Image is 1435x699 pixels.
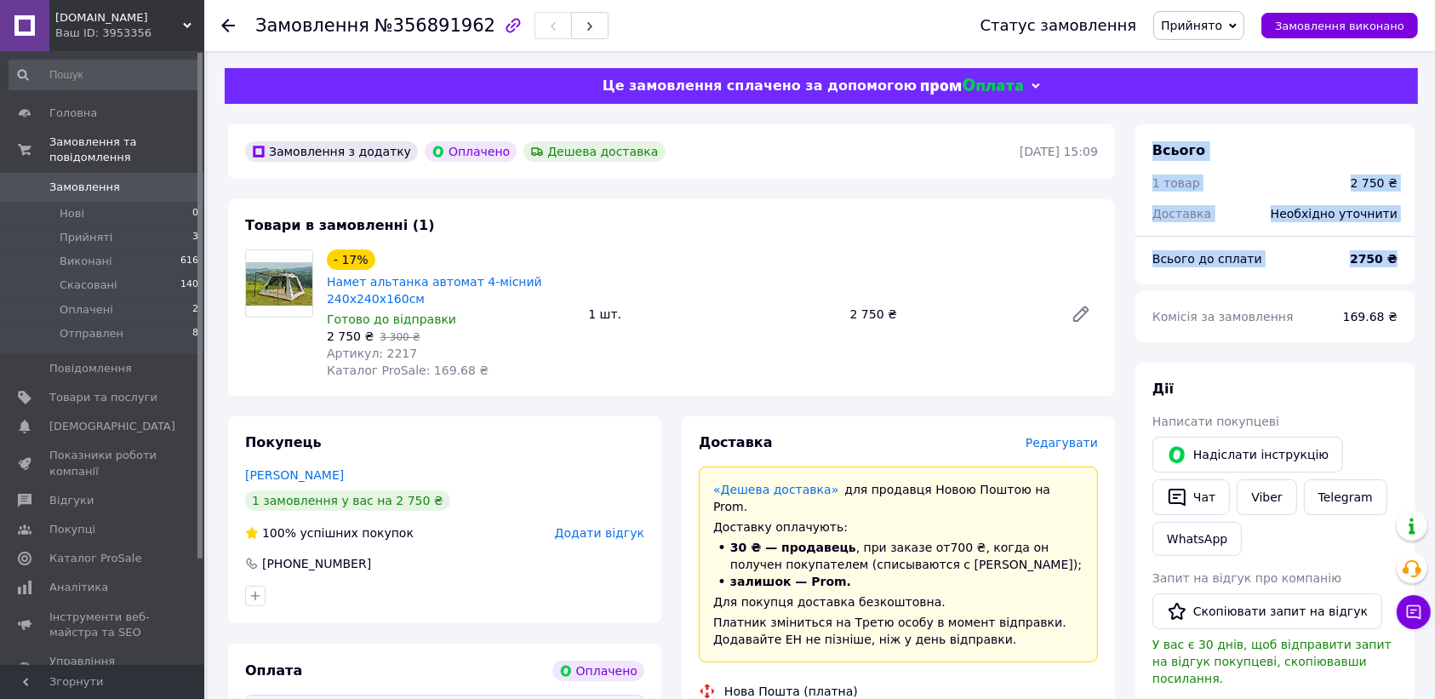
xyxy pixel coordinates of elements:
button: Надіслати інструкцію [1152,437,1343,473]
a: Редагувати [1064,297,1098,331]
span: Всього до сплати [1152,252,1262,266]
span: Комісія за замовлення [1152,310,1294,324]
a: «Дешева доставка» [713,483,838,496]
span: Доставка [1152,207,1211,221]
span: Головна [49,106,97,121]
div: 2 750 ₴ [843,302,1057,326]
b: 2750 ₴ [1350,252,1398,266]
div: успішних покупок [245,524,414,541]
span: Додати відгук [555,526,644,540]
span: Дії [1152,381,1174,397]
div: Оплачено [425,141,517,162]
div: Повернутися назад [221,17,235,34]
span: Показники роботи компанії [49,448,157,478]
span: Доставка [699,434,773,450]
div: для продавця Новою Поштою на Prom. [713,481,1083,515]
span: Всього [1152,142,1205,158]
button: Чат [1152,479,1230,515]
div: 1 замовлення у вас на 2 750 ₴ [245,490,450,511]
span: 2 750 ₴ [327,329,374,343]
span: Аналітика [49,580,108,595]
span: Інструменти веб-майстра та SEO [49,610,157,640]
span: Повідомлення [49,361,132,376]
span: 616 [180,254,198,269]
a: Намет альтанка автомат 4-місний 240х240х160см [327,275,542,306]
span: Нові [60,206,84,221]
div: Для покупця доставка безкоштовна. [713,593,1083,610]
span: У вас є 30 днів, щоб відправити запит на відгук покупцеві, скопіювавши посилання. [1152,638,1392,685]
span: Оплачені [60,302,113,318]
span: Оплата [245,662,302,679]
a: Viber [1237,479,1296,515]
span: Замовлення та повідомлення [49,135,204,165]
span: Запит на відгук про компанію [1152,571,1341,585]
span: Управління сайтом [49,654,157,685]
img: Намет альтанка автомат 4-місний 240х240х160см [246,262,312,306]
button: Чат з покупцем [1397,595,1431,629]
div: 2 750 ₴ [1351,175,1398,192]
div: Статус замовлення [980,17,1137,34]
a: WhatsApp [1152,522,1242,556]
img: evopay logo [921,78,1023,95]
span: Це замовлення сплачено за допомогою [603,77,917,94]
span: 0 [192,206,198,221]
span: Товари в замовленні (1) [245,217,435,233]
span: Покупці [49,522,95,537]
span: 2 [192,302,198,318]
span: Замовлення виконано [1275,20,1404,32]
span: Отправлен [60,326,123,341]
span: 100% [262,526,296,540]
div: Дешева доставка [523,141,665,162]
span: Виконані [60,254,112,269]
button: Скопіювати запит на відгук [1152,593,1382,629]
span: Артикул: 2217 [327,347,417,360]
a: [PERSON_NAME] [245,468,344,482]
span: 3 [192,230,198,245]
button: Замовлення виконано [1261,13,1418,38]
span: Замовлення [49,180,120,195]
span: 169.68 ₴ [1343,310,1398,324]
time: [DATE] 15:09 [1020,145,1098,158]
div: Замовлення з додатку [245,141,418,162]
span: Відгуки [49,493,94,508]
span: Редагувати [1026,436,1098,450]
span: №356891962 [374,15,495,36]
span: Прийняті [60,230,112,245]
div: Доставку оплачують: [713,519,1083,536]
span: Покупець [245,434,322,450]
input: Пошук [9,60,200,90]
div: - 17% [327,249,375,270]
span: Замовлення [255,15,369,36]
span: Готово до відправки [327,312,456,326]
span: Товари та послуги [49,390,157,405]
span: 140 [180,278,198,293]
li: , при заказе от 700 ₴ , когда он получен покупателем (списываются с [PERSON_NAME]); [713,539,1083,573]
span: SmartStyle.com.ua [55,10,183,26]
span: 8 [192,326,198,341]
span: 3 300 ₴ [380,331,420,343]
span: Написати покупцеві [1152,415,1279,428]
span: Прийнято [1161,19,1222,32]
span: [DEMOGRAPHIC_DATA] [49,419,175,434]
span: Каталог ProSale [49,551,141,566]
span: 1 товар [1152,176,1200,190]
span: Скасовані [60,278,117,293]
div: Необхідно уточнити [1261,195,1408,232]
a: Telegram [1304,479,1387,515]
span: 30 ₴ — продавець [730,541,856,554]
div: [PHONE_NUMBER] [260,555,373,572]
span: Каталог ProSale: 169.68 ₴ [327,364,489,377]
span: залишок — Prom. [730,575,851,588]
div: Оплачено [552,661,644,681]
div: 1 шт. [581,302,843,326]
div: Ваш ID: 3953356 [55,26,204,41]
div: Платник зміниться на Третю особу в момент відправки. Додавайте ЕН не пізніше, ніж у день відправки. [713,614,1083,648]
